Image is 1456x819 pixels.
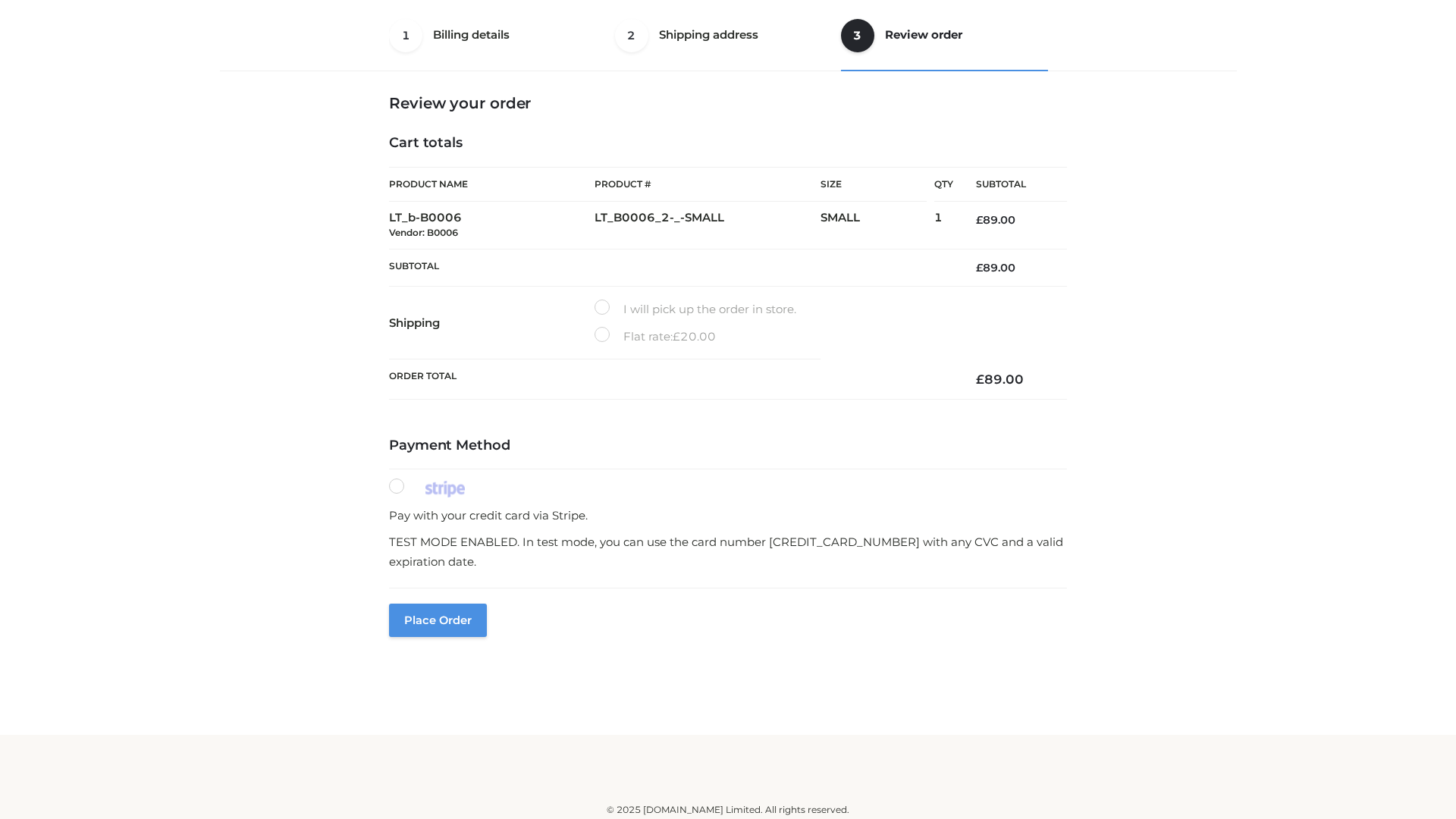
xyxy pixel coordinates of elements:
th: Product Name [389,167,595,202]
p: Pay with your credit card via Stripe. [389,506,1067,526]
td: SMALL [821,202,934,249]
button: Place order [389,604,487,637]
span: £ [976,372,984,387]
small: Vendor: B0006 [389,227,458,238]
bdi: 89.00 [976,372,1024,387]
td: 1 [934,202,953,249]
h4: Payment Method [389,438,1067,454]
th: Size [821,168,927,202]
th: Subtotal [953,168,1067,202]
h3: Review your order [389,94,1067,112]
div: © 2025 [DOMAIN_NAME] Limited. All rights reserved. [225,802,1231,817]
bdi: 89.00 [976,213,1015,227]
bdi: 20.00 [673,329,716,344]
p: TEST MODE ENABLED. In test mode, you can use the card number [CREDIT_CARD_NUMBER] with any CVC an... [389,532,1067,571]
span: £ [976,261,983,275]
th: Shipping [389,287,595,359]
span: £ [976,213,983,227]
th: Subtotal [389,249,953,286]
td: LT_B0006_2-_-SMALL [595,202,821,249]
bdi: 89.00 [976,261,1015,275]
h4: Cart totals [389,135,1067,152]
th: Product # [595,167,821,202]
label: I will pick up the order in store. [595,300,796,319]
span: £ [673,329,680,344]
label: Flat rate: [595,327,716,347]
th: Qty [934,167,953,202]
td: LT_b-B0006 [389,202,595,249]
th: Order Total [389,359,953,400]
